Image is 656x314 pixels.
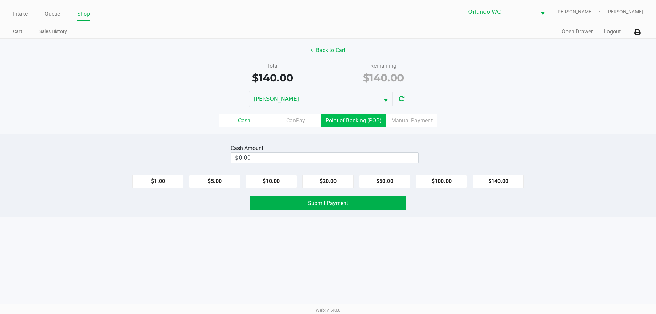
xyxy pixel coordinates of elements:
[333,70,434,85] div: $140.00
[473,175,524,188] button: $140.00
[333,62,434,70] div: Remaining
[606,8,643,15] span: [PERSON_NAME]
[416,175,467,188] button: $100.00
[231,144,266,152] div: Cash Amount
[468,8,532,16] span: Orlando WC
[219,114,270,127] label: Cash
[222,62,323,70] div: Total
[302,175,354,188] button: $20.00
[254,95,375,103] span: [PERSON_NAME]
[39,27,67,36] a: Sales History
[132,175,183,188] button: $1.00
[13,27,22,36] a: Cart
[379,91,392,107] button: Select
[13,9,28,19] a: Intake
[536,4,549,20] button: Select
[562,28,593,36] button: Open Drawer
[45,9,60,19] a: Queue
[270,114,321,127] label: CanPay
[250,196,406,210] button: Submit Payment
[316,308,340,313] span: Web: v1.40.0
[321,114,386,127] label: Point of Banking (POB)
[386,114,437,127] label: Manual Payment
[556,8,606,15] span: [PERSON_NAME]
[246,175,297,188] button: $10.00
[359,175,410,188] button: $50.00
[189,175,240,188] button: $5.00
[77,9,90,19] a: Shop
[222,70,323,85] div: $140.00
[308,200,348,206] span: Submit Payment
[306,44,350,57] button: Back to Cart
[604,28,621,36] button: Logout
